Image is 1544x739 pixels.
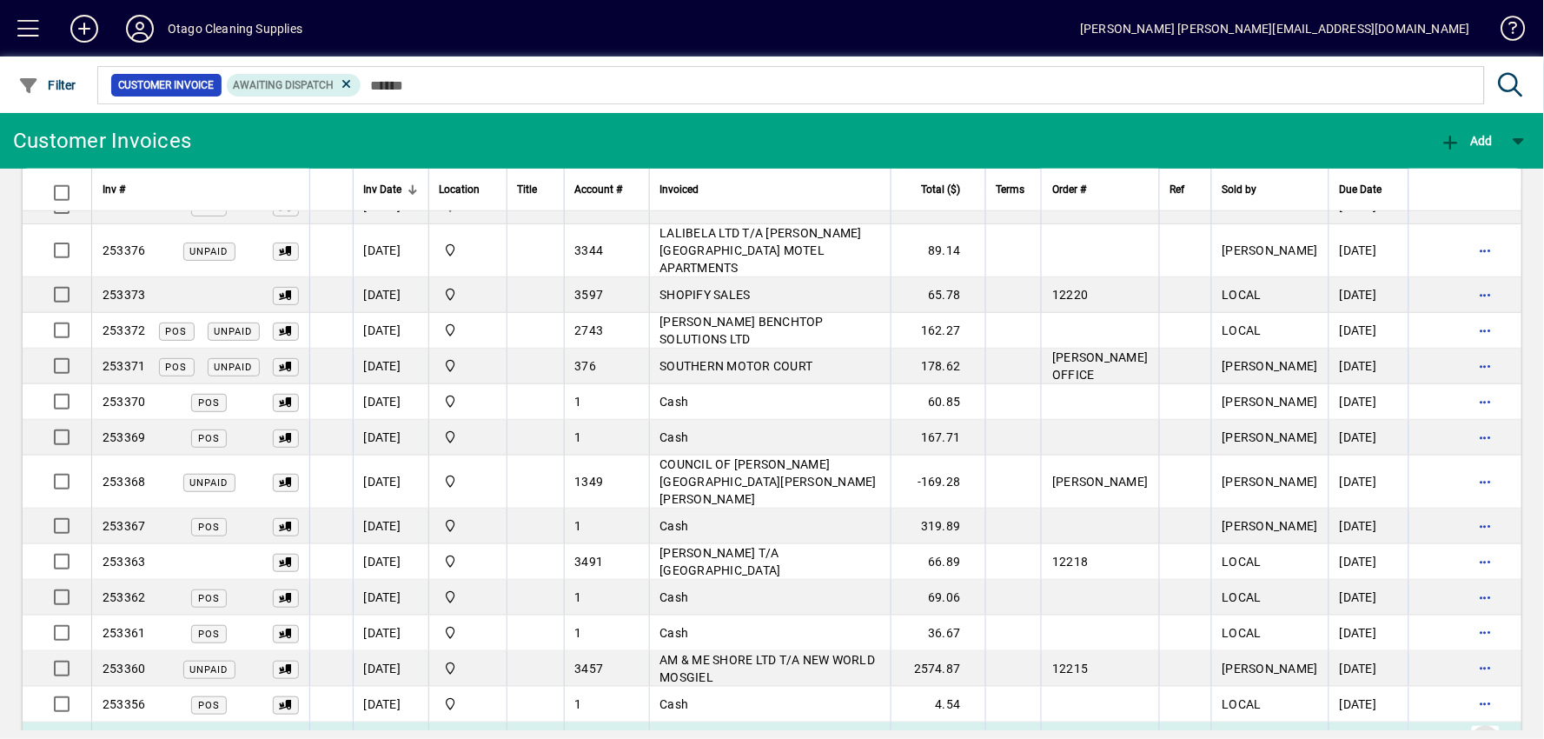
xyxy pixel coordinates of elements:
button: More options [1472,388,1500,416]
span: POS [166,362,188,373]
span: Ref [1170,180,1185,199]
div: Total ($) [902,180,977,199]
button: More options [1472,423,1500,451]
span: LOCAL [1223,626,1262,640]
span: 1 [575,519,582,533]
span: Due Date [1340,180,1382,199]
div: [PERSON_NAME] [PERSON_NAME][EMAIL_ADDRESS][DOMAIN_NAME] [1080,15,1470,43]
td: [DATE] [1329,544,1408,580]
button: More options [1472,316,1500,344]
button: More options [1472,281,1500,309]
span: 253360 [103,662,146,676]
span: LOCAL [1223,590,1262,604]
td: [DATE] [1329,456,1408,509]
td: [DATE] [1329,580,1408,616]
td: [DATE] [353,277,428,313]
span: [PERSON_NAME] T/A [GEOGRAPHIC_DATA] [660,546,781,577]
span: Inv # [103,180,125,199]
span: 1 [575,395,582,409]
td: [DATE] [1329,509,1408,544]
span: Add [1441,134,1493,148]
span: [PERSON_NAME] OFFICE [1052,350,1148,382]
div: Customer Invoices [13,127,191,155]
td: 60.85 [891,384,985,420]
td: 162.27 [891,313,985,349]
span: 1349 [575,475,604,489]
td: [DATE] [353,651,428,687]
td: [DATE] [353,384,428,420]
span: Head Office [440,428,496,447]
span: Head Office [440,552,496,571]
span: 253369 [103,430,146,444]
td: [DATE] [1329,687,1408,722]
span: LOCAL [1223,323,1262,337]
span: Customer Invoice [118,77,215,94]
span: Head Office [440,241,496,260]
span: Unpaid [190,477,229,489]
span: Cash [660,395,689,409]
span: POS [198,522,220,533]
button: More options [1472,655,1500,682]
span: LOCAL [1223,555,1262,569]
span: Head Office [440,659,496,678]
span: SOUTHERN MOTOR COURT [660,359,813,373]
span: 2743 [575,323,604,337]
span: 253371 [103,359,146,373]
span: 253377 [103,199,146,213]
span: Head Office [440,472,496,491]
span: Head Office [440,356,496,376]
button: More options [1472,548,1500,576]
span: [PERSON_NAME] [1223,430,1318,444]
td: [DATE] [353,349,428,384]
span: SHOPIFY SALES [660,288,751,302]
td: 167.71 [891,420,985,456]
span: Filter [18,78,76,92]
td: 178.62 [891,349,985,384]
div: Account # [575,180,639,199]
span: 253363 [103,555,146,569]
td: [DATE] [1329,313,1408,349]
span: 253372 [103,323,146,337]
td: [DATE] [353,580,428,616]
td: [DATE] [1329,420,1408,456]
div: Location [440,180,496,199]
span: Sold by [1223,180,1257,199]
span: COUNCIL OF [PERSON_NAME][GEOGRAPHIC_DATA][PERSON_NAME][PERSON_NAME] [660,457,878,506]
span: AM & ME SHORE LTD T/A NEW WORLD MOSGIEL [660,653,876,684]
td: 36.67 [891,616,985,651]
td: [DATE] [353,616,428,651]
mat-chip: Dispatch Status: Awaiting Dispatch [227,74,361,97]
span: Head Office [440,321,496,340]
span: POS [198,593,220,604]
td: [DATE] [353,509,428,544]
td: 69.06 [891,580,985,616]
td: 2574.87 [891,651,985,687]
div: Title [518,180,553,199]
span: 1 [575,590,582,604]
span: Head Office [440,623,496,642]
span: POS [198,202,220,213]
span: Cash [660,697,689,711]
span: 253370 [103,395,146,409]
a: Knowledge Base [1488,3,1522,60]
button: Profile [112,13,168,44]
span: Head Office [440,516,496,536]
span: Unpaid [215,362,253,373]
span: Cash [660,590,689,604]
button: More options [1472,619,1500,647]
span: 1 [575,626,582,640]
button: Add [56,13,112,44]
span: 3491 [575,555,604,569]
td: [DATE] [353,420,428,456]
div: Due Date [1340,180,1398,199]
td: -169.28 [891,456,985,509]
span: Account # [575,180,623,199]
span: 12215 [1052,662,1088,676]
span: Head Office [440,285,496,304]
div: Inv Date [364,180,418,199]
button: More options [1472,352,1500,380]
td: [DATE] [1329,651,1408,687]
span: [PERSON_NAME] [1223,359,1318,373]
span: 253367 [103,519,146,533]
span: 253356 [103,697,146,711]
